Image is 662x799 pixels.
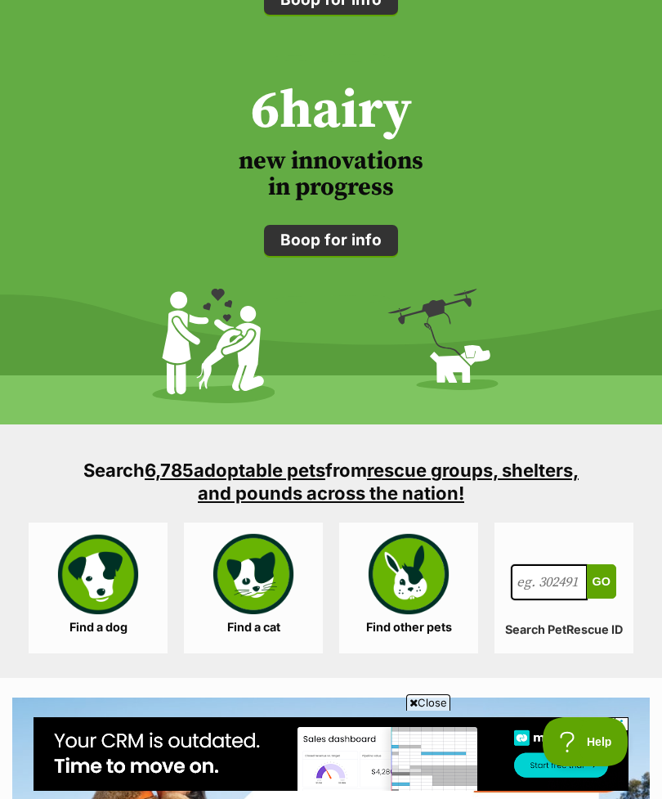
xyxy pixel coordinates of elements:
a: Find a cat [184,523,323,653]
h3: Search from [69,459,593,505]
span: 6,785 [145,460,194,481]
button: Go [587,564,616,599]
a: 6,785adoptable pets [145,460,325,481]
span: 6 [251,78,280,145]
span: Close [406,694,450,711]
h3: new innovations in progress [12,148,650,200]
a: Find other pets [339,523,478,653]
input: eg. 302491 [511,564,588,600]
a: Boop for info [264,225,398,256]
iframe: Advertisement [34,717,628,791]
a: rescue groups, shelters, and pounds across the nation! [198,460,579,504]
h2: hairy [12,75,650,148]
a: Find a dog [29,523,168,653]
label: Search PetRescue ID [494,623,633,637]
iframe: Help Scout Beacon - Open [543,717,629,766]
